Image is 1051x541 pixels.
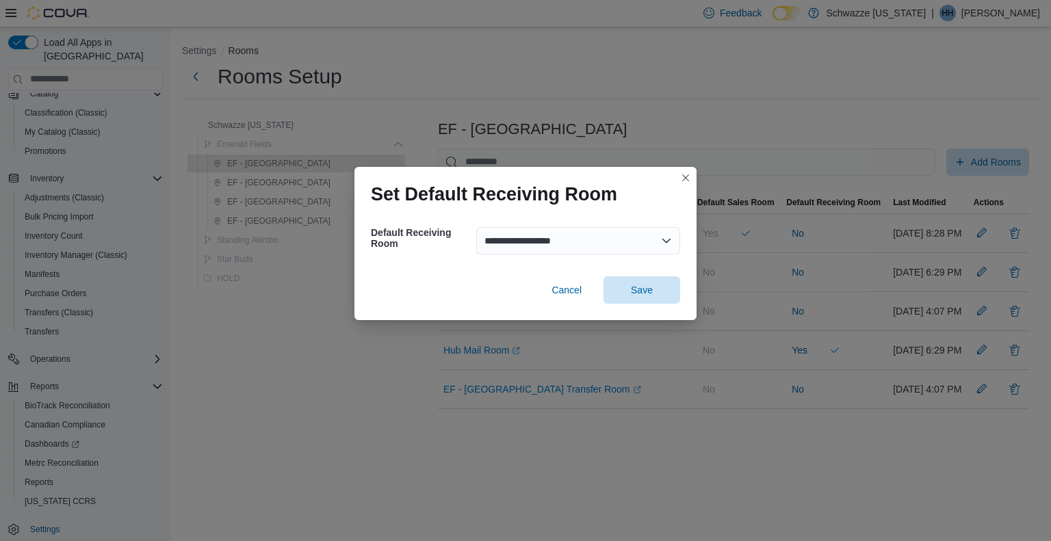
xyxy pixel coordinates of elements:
button: Cancel [546,276,587,304]
span: Save [631,283,653,297]
h5: Default Receiving Room [371,219,473,257]
button: Closes this modal window [677,170,694,186]
span: Cancel [552,283,582,297]
h1: Set Default Receiving Room [371,183,617,205]
button: Save [604,276,680,304]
